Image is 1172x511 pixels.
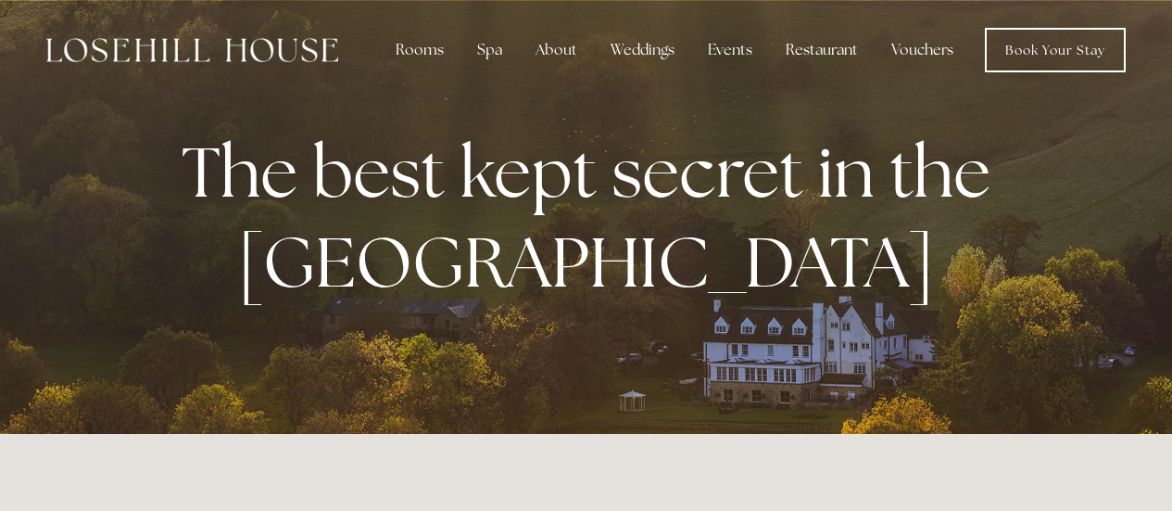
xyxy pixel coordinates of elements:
[521,32,592,69] div: About
[46,38,338,62] img: Losehill House
[381,32,459,69] div: Rooms
[876,32,968,69] a: Vouchers
[985,28,1126,72] a: Book Your Stay
[462,32,517,69] div: Spa
[693,32,767,69] div: Events
[596,32,689,69] div: Weddings
[771,32,873,69] div: Restaurant
[182,126,1005,308] strong: The best kept secret in the [GEOGRAPHIC_DATA]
